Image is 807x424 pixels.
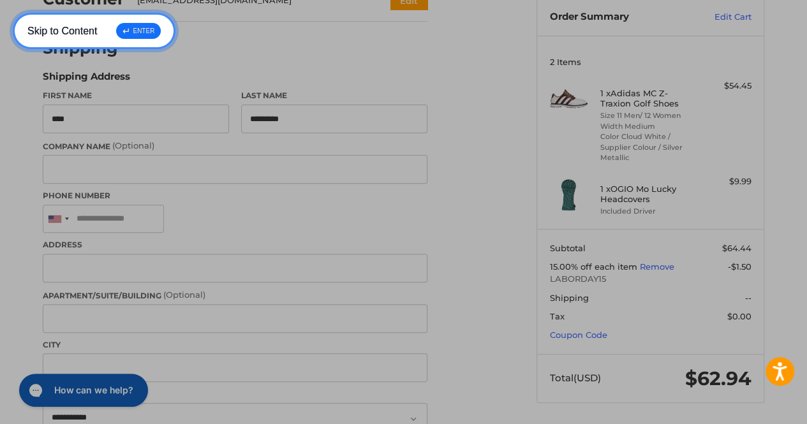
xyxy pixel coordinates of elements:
[600,110,698,121] li: Size 11 Men/ 12 Women
[43,140,427,152] label: Company Name
[640,261,674,272] a: Remove
[112,140,154,150] small: (Optional)
[685,367,751,390] span: $62.94
[13,369,152,411] iframe: Gorgias live chat messenger
[550,293,589,303] span: Shipping
[701,80,751,92] div: $54.45
[163,289,205,300] small: (Optional)
[550,57,751,67] h3: 2 Items
[728,261,751,272] span: -$1.50
[600,206,698,217] li: Included Driver
[550,243,586,253] span: Subtotal
[550,372,601,384] span: Total (USD)
[241,90,427,101] label: Last Name
[550,311,565,321] span: Tax
[701,175,751,188] div: $9.99
[550,261,640,272] span: 15.00% off each item
[600,88,698,109] h4: 1 x Adidas MC Z-Traxion Golf Shoes
[687,11,751,24] a: Edit Cart
[600,121,698,132] li: Width Medium
[550,11,687,24] h3: Order Summary
[550,330,607,340] a: Coupon Code
[43,239,427,251] label: Address
[43,190,427,201] label: Phone Number
[43,339,427,351] label: City
[600,131,698,163] li: Color Cloud White / Supplier Colour / Silver Metallic
[745,293,751,303] span: --
[727,311,751,321] span: $0.00
[722,243,751,253] span: $64.44
[550,273,751,286] span: LABORDAY15
[43,69,130,90] legend: Shipping Address
[43,289,427,302] label: Apartment/Suite/Building
[600,184,698,205] h4: 1 x OGIO Mo Lucky Headcovers
[43,388,427,400] label: Country
[43,90,229,101] label: First Name
[43,205,73,233] div: United States: +1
